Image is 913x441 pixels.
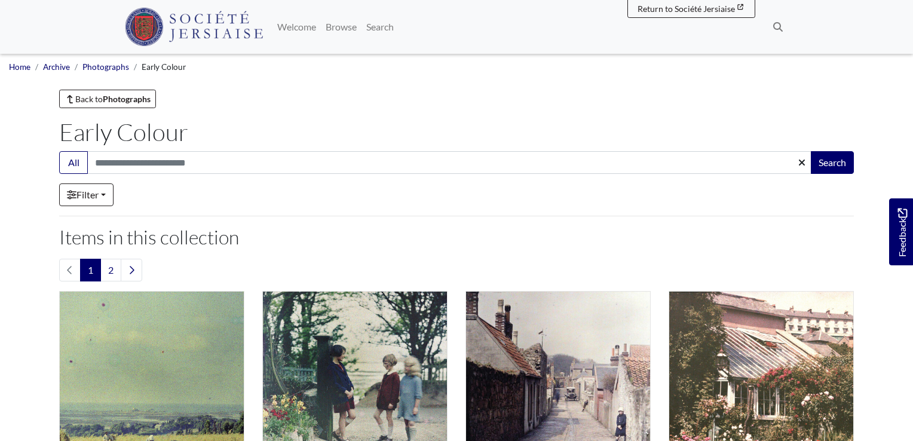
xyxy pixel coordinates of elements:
a: Société Jersiaise logo [125,5,263,49]
li: Previous page [59,259,81,281]
nav: pagination [59,259,854,281]
a: Welcome [272,15,321,39]
button: Search [811,151,854,174]
input: Search this collection... [87,151,812,174]
a: Goto page 2 [100,259,121,281]
a: Back toPhotographs [59,90,156,108]
a: Home [9,62,30,72]
span: Return to Société Jersiaise [638,4,735,14]
h1: Early Colour [59,118,854,146]
span: Goto page 1 [80,259,101,281]
img: Société Jersiaise [125,8,263,46]
a: Next page [121,259,142,281]
span: Early Colour [142,62,186,72]
a: Filter [59,183,114,206]
button: All [59,151,88,174]
strong: Photographs [103,94,151,104]
a: Browse [321,15,361,39]
a: Search [361,15,399,39]
span: Feedback [895,209,909,257]
a: Photographs [82,62,129,72]
a: Would you like to provide feedback? [889,198,913,265]
a: Archive [43,62,70,72]
h2: Items in this collection [59,226,854,249]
